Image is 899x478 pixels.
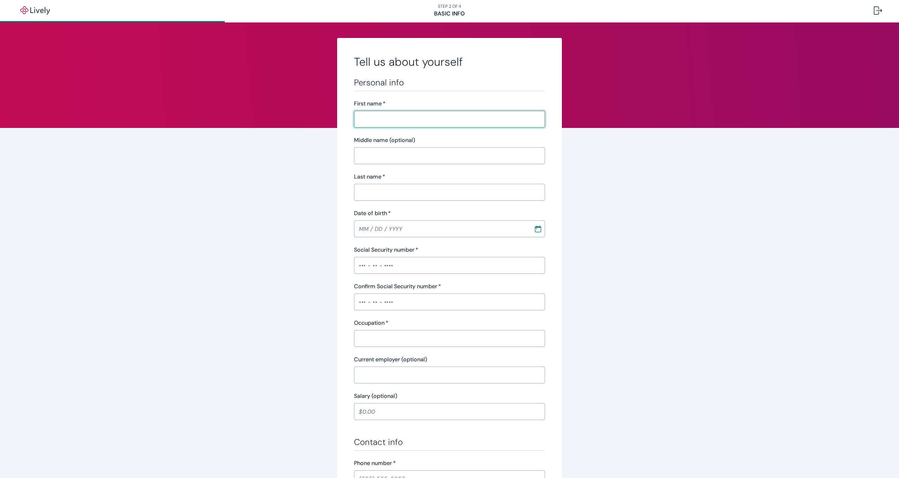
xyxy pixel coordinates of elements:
button: Choose date [532,222,544,235]
input: ••• - •• - •••• [354,295,545,309]
label: First name [354,99,386,108]
img: Lively [15,6,55,15]
h3: Contact info [354,437,545,447]
input: ••• - •• - •••• [354,258,545,272]
button: Log out [868,2,888,19]
label: Phone number [354,459,396,467]
h3: Personal info [354,77,545,88]
input: $0.00 [354,405,545,419]
label: Social Security number [354,246,418,254]
label: Last name [354,173,385,181]
input: MM / DD / YYYY [354,222,529,236]
h2: Tell us about yourself [354,55,545,69]
label: Date of birth [354,209,391,218]
svg: Calendar [534,225,542,232]
label: Current employer (optional) [354,355,427,364]
label: Salary (optional) [354,392,397,400]
label: Middle name (optional) [354,136,415,144]
label: Confirm Social Security number [354,282,441,291]
label: Occupation [354,319,388,327]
